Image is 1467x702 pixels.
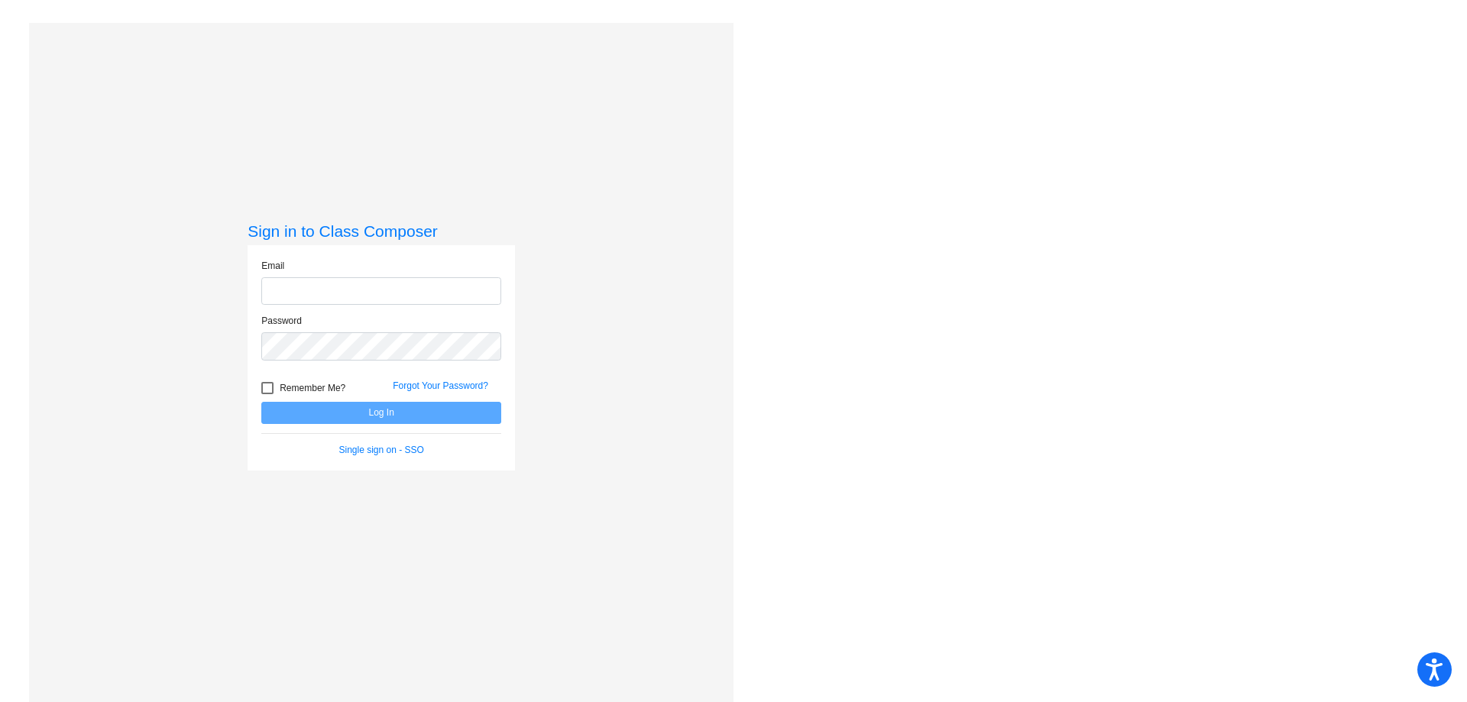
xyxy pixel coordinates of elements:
[393,380,488,391] a: Forgot Your Password?
[280,379,345,397] span: Remember Me?
[339,445,424,455] a: Single sign on - SSO
[248,222,515,241] h3: Sign in to Class Composer
[261,402,501,424] button: Log In
[261,314,302,328] label: Password
[261,259,284,273] label: Email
